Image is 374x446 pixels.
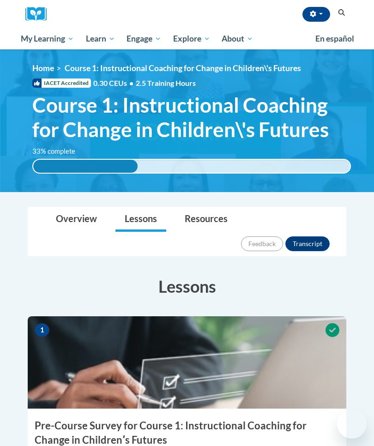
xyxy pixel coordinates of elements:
[121,28,167,49] a: Engage
[241,236,283,251] button: Feedback
[80,28,121,49] a: Learn
[115,207,166,232] a: Lessons
[28,275,346,298] h3: Lessons
[302,7,330,22] button: Account Settings
[285,236,330,251] button: Transcript
[47,207,106,232] a: Overview
[86,33,115,44] span: Learn
[175,207,237,232] a: Resources
[32,63,54,73] a: Home
[21,33,74,44] span: My Learning
[32,93,351,142] span: Course 1: Instructional Coaching for Change in Children\'s Futures
[32,146,85,157] label: 33% complete
[337,409,367,439] iframe: Button to launch messaging window
[136,78,196,87] span: 2.5 Training Hours
[129,78,133,87] span: •
[32,78,91,88] span: IACET Accredited
[65,63,301,73] span: Course 1: Instructional Coaching for Change in Children\'s Futures
[173,33,210,44] span: Explore
[15,28,80,49] a: My Learning
[309,29,360,48] a: En español
[335,7,349,18] button: Search
[25,7,53,21] a: Cox Campus
[216,28,259,49] a: About
[28,316,346,409] img: Course Image
[35,323,49,337] span: 1
[127,33,161,44] span: Engage
[315,34,354,43] span: En español
[167,28,216,49] a: Explore
[93,78,136,88] span: 0.30 CEUs
[14,28,360,49] div: Main menu
[25,7,53,21] img: Logo brand
[222,33,253,44] span: About
[33,160,138,173] div: 33%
